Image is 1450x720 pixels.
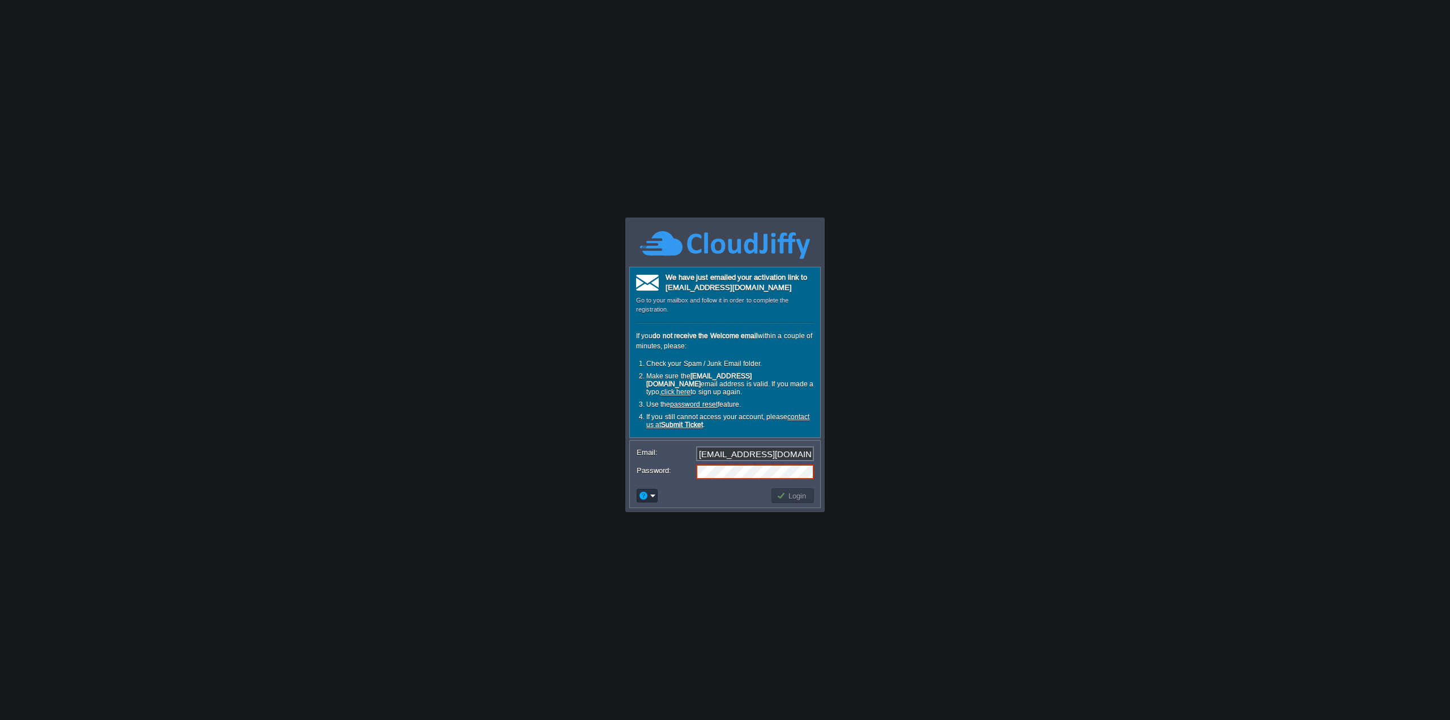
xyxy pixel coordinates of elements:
b: [EMAIL_ADDRESS][DOMAIN_NAME] [646,372,752,388]
label: Email: [637,446,695,458]
b: do not receive the Welcome email [652,332,758,340]
li: Check your Spam / Junk Email folder. [646,360,814,372]
button: Login [777,491,809,501]
iframe: chat widget [1402,675,1439,709]
label: Password: [637,465,695,476]
a: click here [661,388,690,396]
a: contact us atSubmit Ticket [646,413,809,429]
a: password reset [670,401,717,408]
div: We have just emailed your activation link to [EMAIL_ADDRESS][DOMAIN_NAME] [636,272,814,296]
li: Make sure the email address is valid. If you made a typo, to sign up again. [646,372,814,401]
div: If you within a couple of minutes, please: [636,331,814,433]
div: Go to your mailbox and follow it in order to complete the registration. [636,296,814,314]
li: Use the feature. [646,401,814,413]
li: If you still cannot access your account, please . [646,413,814,433]
b: Submit Ticket [661,421,702,429]
img: CloudJiffy [640,229,810,261]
